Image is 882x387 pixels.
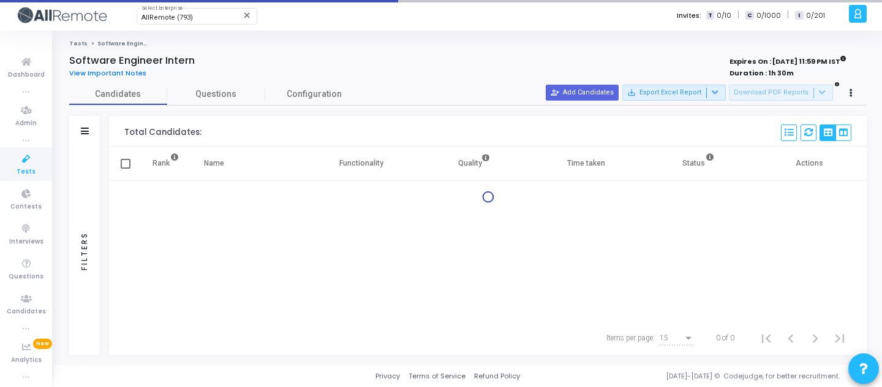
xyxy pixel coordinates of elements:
span: 0/201 [806,10,825,21]
mat-icon: person_add_alt [551,88,559,97]
span: Candidates [7,307,46,317]
a: View Important Notes [69,69,156,77]
span: 0/1000 [756,10,781,21]
span: AllRemote (793) [141,13,193,21]
button: Last page [827,326,852,350]
div: Name [204,156,224,170]
div: 0 of 0 [716,332,734,343]
mat-icon: Clear [243,10,252,20]
span: Questions [9,272,43,282]
img: logo [15,3,107,28]
div: Total Candidates: [124,128,202,137]
button: Next page [803,326,827,350]
th: Status [642,147,754,181]
span: New [33,339,52,349]
a: Refund Policy [474,371,520,381]
span: Candidates [69,88,167,101]
button: Download PDF Reports [729,85,833,101]
th: Rank [140,147,192,181]
span: Software Engineer Intern [97,40,174,47]
button: Export Excel Report [622,85,726,101]
mat-icon: save_alt [627,88,636,97]
span: | [787,9,789,21]
th: Actions [755,147,867,181]
span: 0/10 [717,10,731,21]
th: Quality [418,147,530,181]
div: Time taken [567,156,605,170]
a: Terms of Service [409,371,466,381]
span: View Important Notes [69,68,146,78]
span: Questions [167,88,265,101]
h4: Software Engineer Intern [69,55,195,67]
span: T [706,11,714,20]
strong: Expires On : [DATE] 11:59 PM IST [729,53,846,67]
label: Invites: [677,10,701,21]
button: First page [754,326,778,350]
span: Analytics [11,355,42,366]
span: Interviews [9,237,43,247]
a: Tests [69,40,88,47]
mat-select: Items per page: [660,334,694,343]
span: I [795,11,803,20]
span: Contests [10,202,42,212]
th: Functionality [306,147,418,181]
div: Items per page: [606,332,655,343]
a: Privacy [375,371,400,381]
span: | [737,9,739,21]
div: Filters [79,183,90,318]
div: [DATE]-[DATE] © Codejudge, for better recruitment. [520,371,867,381]
span: Configuration [287,88,342,101]
span: 15 [660,334,668,342]
button: Previous page [778,326,803,350]
span: Tests [17,167,36,177]
nav: breadcrumb [69,40,867,48]
span: C [745,11,753,20]
span: Dashboard [8,70,45,80]
span: Admin [15,118,37,129]
strong: Duration : 1h 30m [729,68,794,78]
button: Add Candidates [546,85,619,101]
div: View Options [820,125,851,141]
